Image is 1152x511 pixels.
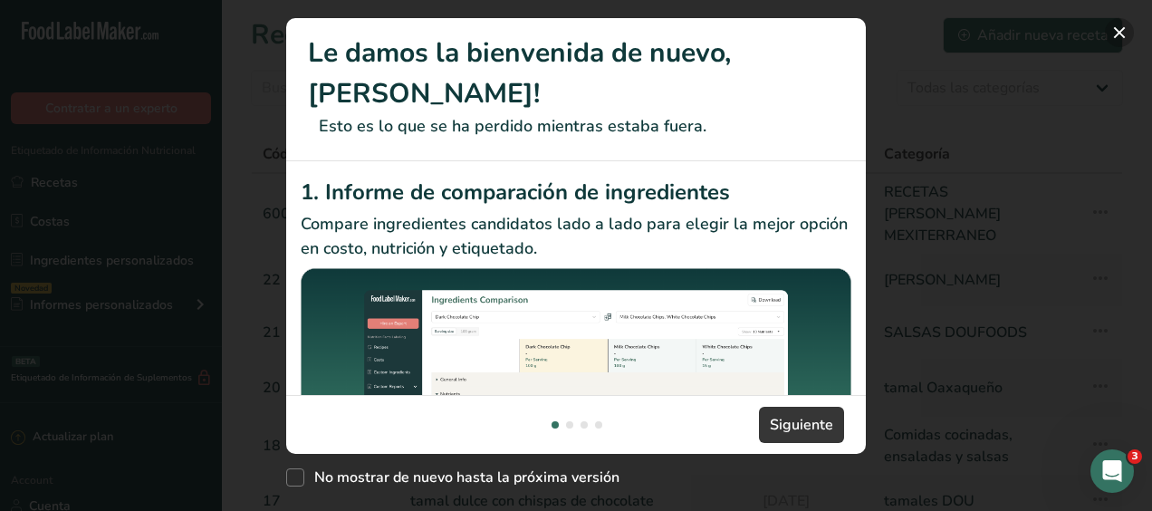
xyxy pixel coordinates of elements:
h2: 1. Informe de comparación de ingredientes [301,176,851,208]
button: Siguiente [759,407,844,443]
span: Siguiente [770,414,833,436]
img: Informe de comparación de ingredientes [301,268,851,474]
span: 3 [1128,449,1142,464]
p: Esto es lo que se ha perdido mientras estaba fuera. [308,114,844,139]
p: Compare ingredientes candidatos lado a lado para elegir la mejor opción en costo, nutrición y eti... [301,212,851,261]
iframe: Intercom live chat [1090,449,1134,493]
h1: Le damos la bienvenida de nuevo, [PERSON_NAME]! [308,33,844,114]
span: No mostrar de nuevo hasta la próxima versión [304,468,619,487]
